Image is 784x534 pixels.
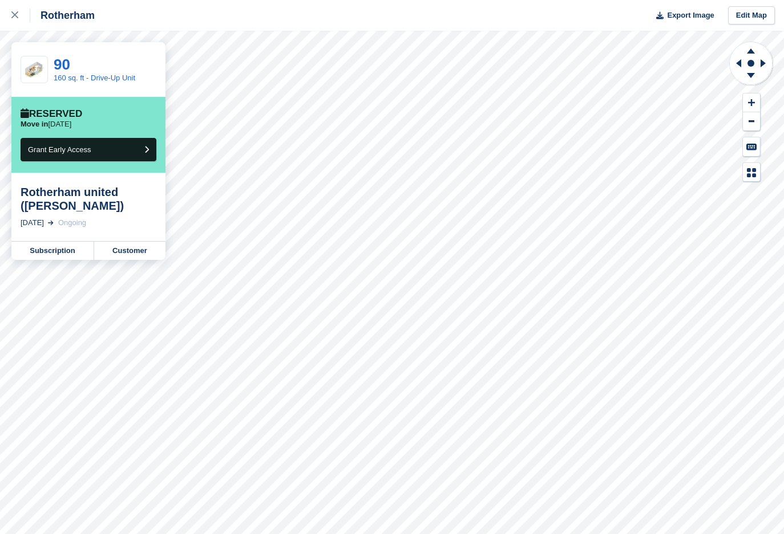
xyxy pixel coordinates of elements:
a: Subscription [11,242,94,260]
div: Ongoing [58,217,86,229]
a: Edit Map [728,6,775,25]
img: arrow-right-light-icn-cde0832a797a2874e46488d9cf13f60e5c3a73dbe684e267c42b8395dfbc2abf.svg [48,221,54,225]
button: Grant Early Access [21,138,156,161]
span: Export Image [667,10,714,21]
button: Map Legend [743,163,760,182]
span: Grant Early Access [28,145,91,154]
span: Move in [21,120,48,128]
button: Keyboard Shortcuts [743,137,760,156]
div: Reserved [21,108,82,120]
p: [DATE] [21,120,71,129]
img: SCA-160sqft.jpg [21,60,47,79]
a: Customer [94,242,165,260]
div: [DATE] [21,217,44,229]
button: Zoom In [743,93,760,112]
button: Export Image [649,6,714,25]
button: Zoom Out [743,112,760,131]
a: 160 sq. ft - Drive-Up Unit [54,74,135,82]
div: Rotherham united ([PERSON_NAME]) [21,185,156,213]
a: 90 [54,56,70,73]
div: Rotherham [30,9,95,22]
